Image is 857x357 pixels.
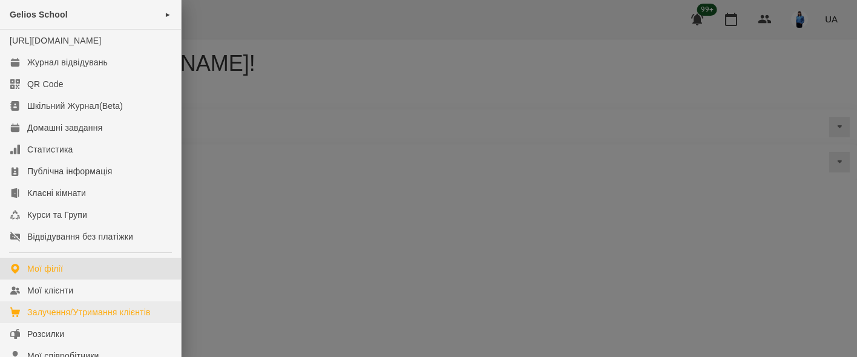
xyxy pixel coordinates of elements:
a: [URL][DOMAIN_NAME] [10,36,101,45]
div: Відвідування без платіжки [27,231,133,243]
div: Класні кімнати [27,187,86,199]
div: Мої клієнти [27,284,73,296]
div: Розсилки [27,328,64,340]
div: Залучення/Утримання клієнтів [27,306,151,318]
div: Статистика [27,143,73,156]
span: Gelios School [10,10,68,19]
div: Публічна інформація [27,165,112,177]
span: ► [165,10,171,19]
div: Мої філії [27,263,63,275]
div: Домашні завдання [27,122,102,134]
div: Журнал відвідувань [27,56,108,68]
div: QR Code [27,78,64,90]
div: Курси та Групи [27,209,87,221]
div: Шкільний Журнал(Beta) [27,100,123,112]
